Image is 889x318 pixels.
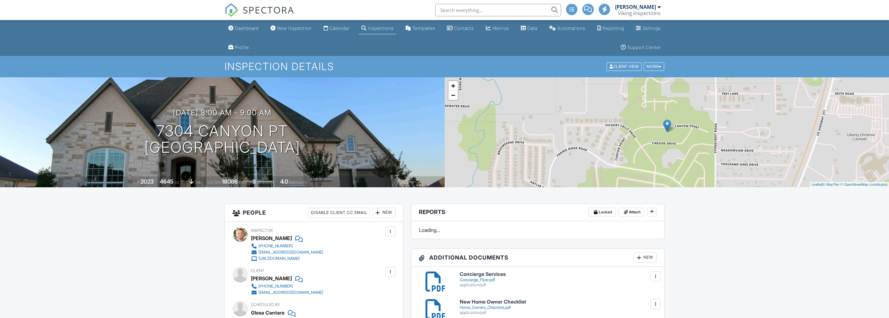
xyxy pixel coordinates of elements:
div: 4645 [160,178,174,185]
div: Concierge_Flyer.pdf [460,277,657,282]
div: Metrics [492,25,509,31]
div: [EMAIL_ADDRESS][DOMAIN_NAME] [258,290,323,295]
a: [PHONE_NUMBER] [251,243,323,249]
div: [PERSON_NAME] [251,233,292,243]
h3: Additional Documents [411,249,664,267]
div: Profile [235,45,249,50]
div: Calendar [330,25,349,31]
a: [PHONE_NUMBER] [251,283,323,289]
span: bathrooms [289,180,307,184]
input: Search everything... [435,4,561,16]
div: More [644,63,664,71]
a: [EMAIL_ADDRESS][DOMAIN_NAME] [251,249,323,255]
a: New Inspection [268,23,314,34]
span: Inspector [251,228,273,233]
div: Reporting [603,25,624,31]
a: Templates [403,23,438,34]
a: © MapTiler [823,183,840,186]
a: [EMAIL_ADDRESS][DOMAIN_NAME] [251,289,323,296]
a: Contacts [444,23,476,34]
div: Support Center [627,45,661,50]
span: slab [195,180,202,184]
span: Client [251,268,264,273]
div: [PHONE_NUMBER] [258,284,293,289]
a: Data [518,23,540,34]
span: sq. ft. [175,180,183,184]
a: Automations (Advanced) [547,23,588,34]
div: Glesa Cantare [251,308,285,317]
div: Automations [557,25,585,31]
a: Leaflet [811,183,822,186]
h6: Concierge Services [460,271,657,277]
div: Disable Client CC Email [308,208,370,218]
div: [EMAIL_ADDRESS][DOMAIN_NAME] [258,250,323,255]
div: 18086 [222,178,238,185]
span: sq.ft. [239,180,247,184]
a: Settings [633,23,663,34]
span: Scheduled By [251,302,280,307]
div: application/pdf [460,282,657,288]
div: Data [527,25,537,31]
div: New [373,208,396,218]
a: SPECTORA [225,8,294,22]
div: [PHONE_NUMBER] [258,244,293,249]
div: 3 [253,178,256,185]
a: Client View [606,64,643,69]
a: New Home Owner Checklist Home_Owners_Checklist.pdf application/pdf [460,299,657,315]
div: Client View [607,63,642,71]
a: Inspections [359,23,396,34]
span: Lot Size [208,180,221,184]
div: Inspections [368,25,394,31]
a: Calendar [321,23,352,34]
div: Viking Inspections [618,10,661,16]
a: [URL][DOMAIN_NAME] [251,255,323,262]
a: © OpenStreetMap contributors [841,183,887,186]
div: Dashboard [235,25,259,31]
div: New [634,253,657,263]
span: SPECTORA [243,3,294,16]
a: Dashboard [226,23,261,34]
a: Company Profile [226,42,252,53]
img: The Best Home Inspection Software - Spectora [225,3,238,17]
div: application/pdf [460,310,657,315]
div: New Inspection [277,25,312,31]
a: Zoom out [448,90,458,100]
div: [PERSON_NAME] [615,4,656,10]
div: 2023 [141,178,154,185]
h6: New Home Owner Checklist [460,299,657,305]
h3: People [225,204,403,222]
div: | [810,182,889,187]
div: 4.0 [280,178,288,185]
a: Support Center [618,42,664,53]
a: Metrics [483,23,511,34]
div: Home_Owners_Checklist.pdf [460,305,657,310]
a: Reporting [595,23,627,34]
a: Concierge Services Concierge_Flyer.pdf application/pdf [460,271,657,288]
h3: [DATE] 8:00 am - 9:00 am [173,108,271,117]
div: Templates [412,25,435,31]
div: [URL][DOMAIN_NAME] [258,256,300,261]
div: Settings [642,25,661,31]
a: Zoom in [448,81,458,90]
span: bedrooms [257,180,274,184]
h1: Inspection Details [225,61,665,72]
div: [PERSON_NAME] [251,274,292,283]
div: Contacts [454,25,474,31]
h1: 7304 Canyon Pt [GEOGRAPHIC_DATA] [144,123,300,156]
span: Built [133,180,140,184]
